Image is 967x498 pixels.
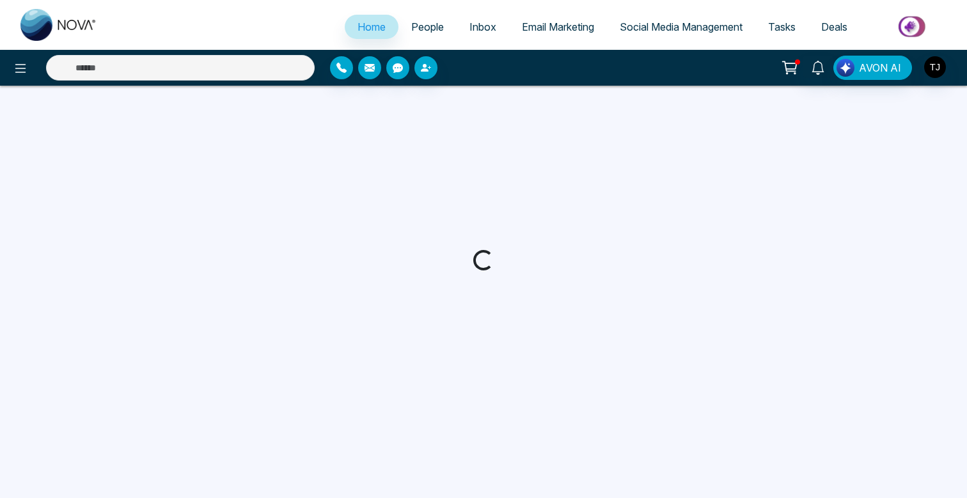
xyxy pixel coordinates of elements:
img: Nova CRM Logo [20,9,97,41]
span: People [411,20,444,33]
a: Email Marketing [509,15,607,39]
button: AVON AI [833,56,912,80]
span: Social Media Management [620,20,743,33]
a: People [398,15,457,39]
a: Home [345,15,398,39]
span: Email Marketing [522,20,594,33]
span: Inbox [469,20,496,33]
img: Market-place.gif [867,12,959,41]
span: Deals [821,20,847,33]
a: Tasks [755,15,808,39]
a: Deals [808,15,860,39]
img: Lead Flow [837,59,854,77]
img: User Avatar [924,56,946,78]
span: Home [358,20,386,33]
a: Social Media Management [607,15,755,39]
span: AVON AI [859,60,901,75]
span: Tasks [768,20,796,33]
a: Inbox [457,15,509,39]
